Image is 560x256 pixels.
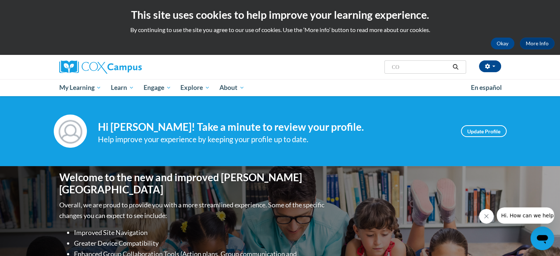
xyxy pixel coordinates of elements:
a: About [215,79,249,96]
a: Cox Campus [59,60,199,74]
p: Overall, we are proud to provide you with a more streamlined experience. Some of the specific cha... [59,200,326,221]
h1: Welcome to the new and improved [PERSON_NAME][GEOGRAPHIC_DATA] [59,171,326,196]
span: My Learning [59,83,101,92]
h4: Hi [PERSON_NAME]! Take a minute to review your profile. [98,121,450,133]
iframe: Message from company [497,207,554,224]
img: Cox Campus [59,60,142,74]
span: About [219,83,244,92]
p: By continuing to use the site you agree to our use of cookies. Use the ‘More info’ button to read... [6,26,554,34]
a: Update Profile [461,125,507,137]
a: My Learning [54,79,106,96]
span: Explore [180,83,210,92]
a: Engage [139,79,176,96]
div: Help improve your experience by keeping your profile up to date. [98,133,450,145]
div: Main menu [48,79,512,96]
iframe: Close message [479,209,494,224]
button: Account Settings [479,60,501,72]
span: Learn [111,83,134,92]
iframe: Button to launch messaging window [531,227,554,250]
span: Hi. How can we help? [4,5,60,11]
li: Greater Device Compatibility [74,238,326,249]
span: Engage [144,83,171,92]
a: Learn [106,79,139,96]
a: En español [466,80,507,95]
button: Search [450,63,461,71]
button: Okay [491,38,514,49]
span: En español [471,84,502,91]
input: Search Courses [391,63,450,71]
a: Explore [176,79,215,96]
a: More Info [520,38,554,49]
li: Improved Site Navigation [74,227,326,238]
img: Profile Image [54,115,87,148]
h2: This site uses cookies to help improve your learning experience. [6,7,554,22]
